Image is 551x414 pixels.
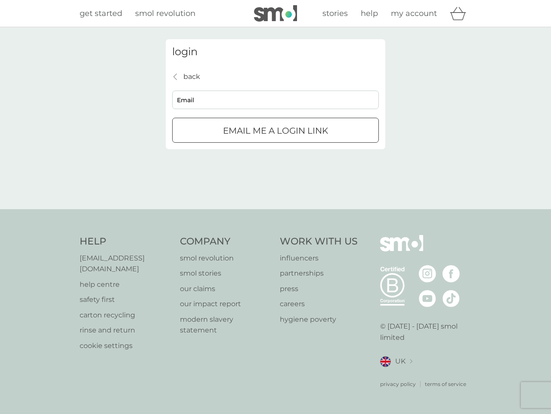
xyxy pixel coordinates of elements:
[380,356,391,367] img: UK flag
[172,46,379,58] h3: login
[443,290,460,307] img: visit the smol Tiktok page
[135,7,195,20] a: smol revolution
[254,5,297,22] img: smol
[361,9,378,18] span: help
[180,253,272,264] a: smol revolution
[380,235,423,264] img: smol
[322,7,348,20] a: stories
[443,265,460,282] img: visit the smol Facebook page
[80,253,171,275] a: [EMAIL_ADDRESS][DOMAIN_NAME]
[80,294,171,305] a: safety first
[183,71,200,82] p: back
[410,359,412,364] img: select a new location
[391,7,437,20] a: my account
[361,7,378,20] a: help
[80,310,171,321] a: carton recycling
[80,235,171,248] h4: Help
[180,314,272,336] a: modern slavery statement
[135,9,195,18] span: smol revolution
[380,321,472,343] p: © [DATE] - [DATE] smol limited
[419,265,436,282] img: visit the smol Instagram page
[322,9,348,18] span: stories
[280,253,358,264] a: influencers
[80,279,171,290] a: help centre
[80,9,122,18] span: get started
[380,380,416,388] a: privacy policy
[80,340,171,351] a: cookie settings
[223,124,328,138] p: Email me a login link
[180,268,272,279] a: smol stories
[280,283,358,295] a: press
[180,298,272,310] a: our impact report
[450,5,471,22] div: basket
[280,235,358,248] h4: Work With Us
[395,356,406,367] span: UK
[180,235,272,248] h4: Company
[80,7,122,20] a: get started
[180,283,272,295] a: our claims
[425,380,466,388] a: terms of service
[419,290,436,307] img: visit the smol Youtube page
[391,9,437,18] span: my account
[280,314,358,325] a: hygiene poverty
[172,118,379,143] button: Email me a login link
[280,268,358,279] a: partnerships
[80,325,171,336] a: rinse and return
[280,298,358,310] a: careers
